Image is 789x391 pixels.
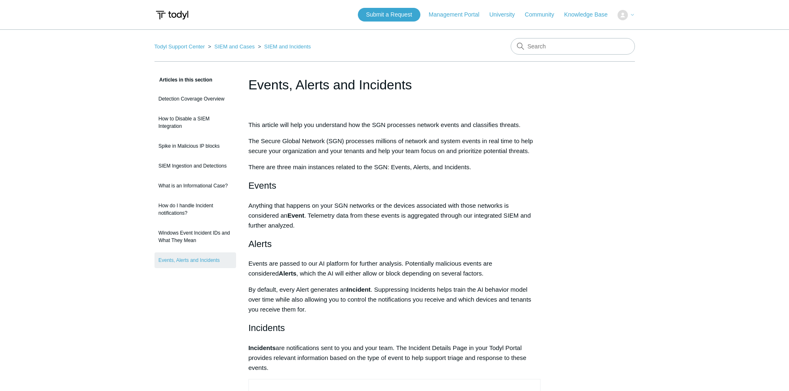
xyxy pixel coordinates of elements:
[358,8,420,22] a: Submit a Request
[249,344,526,371] span: are notifications sent to you and your team. The Incident Details Page in your Todyl Portal provi...
[154,77,212,83] span: Articles in this section
[249,75,541,95] h1: Events, Alerts and Incidents
[249,239,272,249] span: Alerts
[154,158,236,174] a: SIEM Ingestion and Detections
[249,344,276,351] span: Incidents
[154,91,236,107] a: Detection Coverage Overview
[249,286,347,293] span: By default, every Alert generates an
[249,180,276,191] span: Events
[279,270,297,277] span: Alerts
[154,43,207,50] li: Todyl Support Center
[249,163,471,170] span: There are three main instances related to the SGN: Events, Alerts, and Incidents.
[154,138,236,154] a: Spike in Malicious IP blocks
[564,10,616,19] a: Knowledge Base
[489,10,523,19] a: University
[347,286,371,293] span: Incident
[429,10,487,19] a: Management Portal
[287,212,304,219] span: Event
[256,43,311,50] li: SIEM and Incidents
[249,260,492,277] span: Events are passed to our AI platform for further analysis. Potentially malicious events are consi...
[154,198,236,221] a: How do I handle Incident notifications?
[249,212,531,229] span: . Telemetry data from these events is aggregated through our integrated SIEM and further analyzed.
[249,286,531,313] span: . Suppressing Incidents helps train the AI behavior model over time while also allowing you to co...
[154,252,236,268] a: Events, Alerts and Incidents
[525,10,562,19] a: Community
[214,43,255,50] a: SIEM and Cases
[206,43,256,50] li: SIEM and Cases
[154,178,236,194] a: What is an Informational Case?
[154,43,205,50] a: Todyl Support Center
[249,121,521,128] span: This article will help you understand how the SGN processes network events and classifies threats.
[297,270,484,277] span: , which the AI will either allow or block depending on several factors.
[249,202,509,219] span: Anything that happens on your SGN networks or the devices associated with those networks is consi...
[154,7,190,23] img: Todyl Support Center Help Center home page
[511,38,635,55] input: Search
[249,323,285,333] span: Incidents
[264,43,311,50] a: SIEM and Incidents
[249,137,533,154] span: The Secure Global Network (SGN) processes millions of network and system events in real time to h...
[154,225,236,248] a: Windows Event Incident IDs and What They Mean
[154,111,236,134] a: How to Disable a SIEM Integration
